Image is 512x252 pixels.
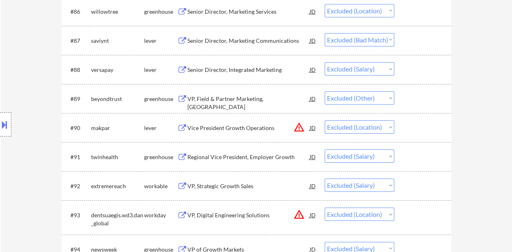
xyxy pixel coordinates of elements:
div: greenhouse [144,8,177,16]
div: willowtree [91,8,144,16]
div: Senior Director, Marketing Services [187,8,310,16]
div: JD [309,33,317,48]
div: dentsuaegis.wd3.dan_global [91,211,144,227]
div: JD [309,120,317,135]
div: #86 [70,8,85,16]
div: JD [309,62,317,77]
div: greenhouse [144,95,177,103]
div: Senior Director, Integrated Marketing [187,66,310,74]
div: JD [309,4,317,19]
div: JD [309,178,317,193]
div: lever [144,66,177,74]
div: VP, Strategic Growth Sales [187,182,310,190]
div: #87 [70,37,85,45]
div: lever [144,37,177,45]
div: VP, Field & Partner Marketing, [GEOGRAPHIC_DATA] [187,95,310,111]
button: warning_amber [293,209,305,220]
div: Senior Director, Marketing Communications [187,37,310,45]
button: warning_amber [293,122,305,133]
div: JD [309,149,317,164]
div: saviynt [91,37,144,45]
div: JD [309,91,317,106]
div: VP, Digital Engineering Solutions [187,211,310,219]
div: #93 [70,211,85,219]
div: Vice President Growth Operations [187,124,310,132]
div: greenhouse [144,153,177,161]
div: workable [144,182,177,190]
div: workday [144,211,177,219]
div: Regional Vice President, Employer Growth [187,153,310,161]
div: JD [309,208,317,222]
div: lever [144,124,177,132]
